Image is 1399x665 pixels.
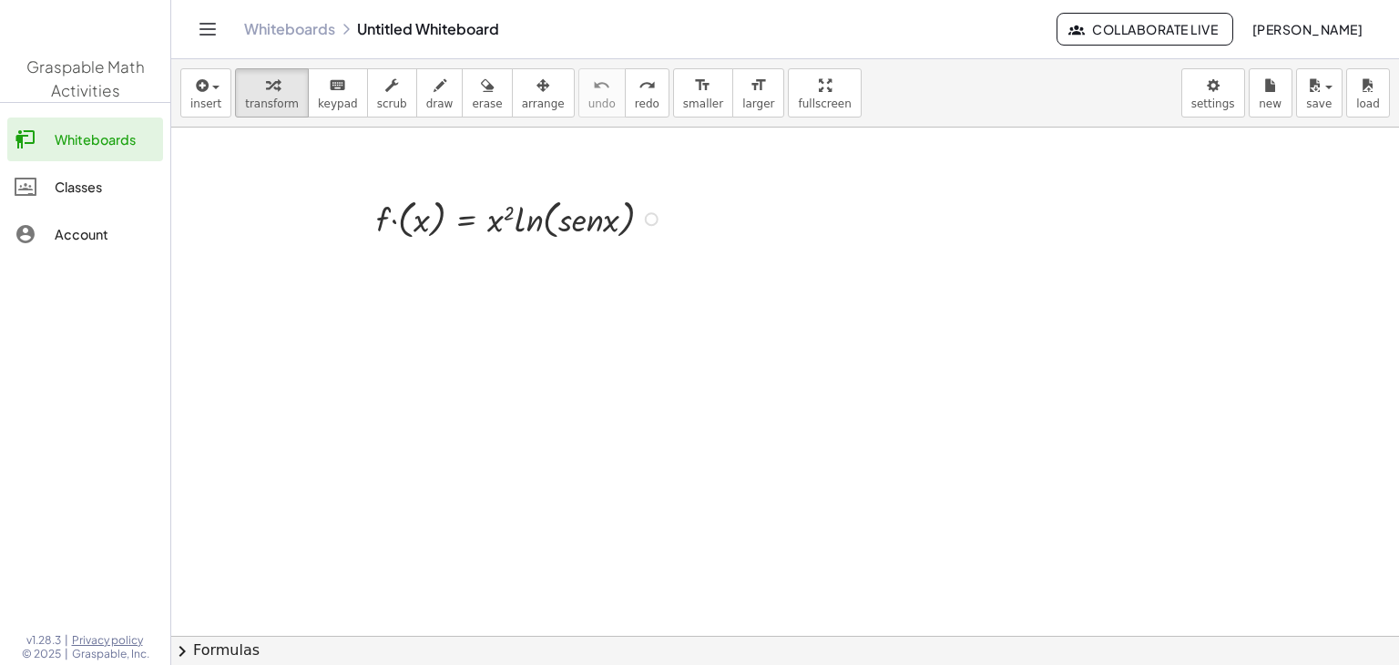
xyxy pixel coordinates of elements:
[7,118,163,161] a: Whiteboards
[593,75,610,97] i: undo
[65,647,68,661] span: |
[416,68,464,118] button: draw
[750,75,767,97] i: format_size
[1072,21,1218,37] span: Collaborate Live
[329,75,346,97] i: keyboard
[1259,97,1282,110] span: new
[193,15,222,44] button: Toggle navigation
[190,97,221,110] span: insert
[171,636,1399,665] button: chevron_rightFormulas
[1181,68,1245,118] button: settings
[55,176,156,198] div: Classes
[1237,13,1377,46] button: [PERSON_NAME]
[798,97,851,110] span: fullscreen
[180,68,231,118] button: insert
[625,68,669,118] button: redoredo
[55,223,156,245] div: Account
[1356,97,1380,110] span: load
[235,68,309,118] button: transform
[7,212,163,256] a: Account
[732,68,784,118] button: format_sizelarger
[522,97,565,110] span: arrange
[635,97,659,110] span: redo
[171,640,193,662] span: chevron_right
[55,128,156,150] div: Whiteboards
[694,75,711,97] i: format_size
[462,68,512,118] button: erase
[673,68,733,118] button: format_sizesmaller
[1346,68,1390,118] button: load
[22,647,61,661] span: © 2025
[1191,97,1235,110] span: settings
[638,75,656,97] i: redo
[683,97,723,110] span: smaller
[472,97,502,110] span: erase
[244,20,335,38] a: Whiteboards
[26,56,145,100] span: Graspable Math Activities
[742,97,774,110] span: larger
[377,97,407,110] span: scrub
[1306,97,1332,110] span: save
[308,68,368,118] button: keyboardkeypad
[426,97,454,110] span: draw
[7,165,163,209] a: Classes
[65,633,68,648] span: |
[1296,68,1343,118] button: save
[578,68,626,118] button: undoundo
[367,68,417,118] button: scrub
[1251,21,1363,37] span: [PERSON_NAME]
[72,633,149,648] a: Privacy policy
[788,68,861,118] button: fullscreen
[1249,68,1292,118] button: new
[512,68,575,118] button: arrange
[72,647,149,661] span: Graspable, Inc.
[1057,13,1233,46] button: Collaborate Live
[318,97,358,110] span: keypad
[245,97,299,110] span: transform
[588,97,616,110] span: undo
[26,633,61,648] span: v1.28.3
